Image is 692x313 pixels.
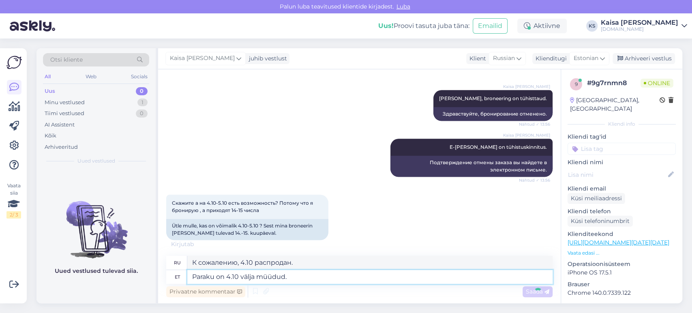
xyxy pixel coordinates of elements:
[378,22,394,30] b: Uus!
[166,219,328,240] div: Ütle mulle, kas on võimalik 4.10-5.10 ? Sest mina broneerin [PERSON_NAME] tulevad 14.-15. kuupäeval.
[6,55,22,70] img: Askly Logo
[450,144,547,150] span: E-[PERSON_NAME] on tühistuskinnitus.
[575,81,578,87] span: 9
[77,157,115,165] span: Uued vestlused
[568,289,676,297] p: Chrome 140.0.7339.122
[568,143,676,155] input: Lisa tag
[568,239,669,246] a: [URL][DOMAIN_NAME][DATE][DATE]
[568,193,625,204] div: Küsi meiliaadressi
[55,267,138,275] p: Uued vestlused tulevad siia.
[568,280,676,289] p: Brauser
[568,216,633,227] div: Küsi telefoninumbrit
[532,54,567,63] div: Klienditugi
[6,182,21,219] div: Vaata siia
[568,133,676,141] p: Kliendi tag'id
[587,78,641,88] div: # 9g7rnmn8
[129,71,149,82] div: Socials
[601,19,678,26] div: Kaisa [PERSON_NAME]
[45,121,75,129] div: AI Assistent
[493,54,515,63] span: Russian
[439,95,547,101] span: [PERSON_NAME], broneering on tühisttaud.
[136,87,148,95] div: 0
[568,268,676,277] p: iPhone OS 17.5.1
[503,132,550,138] span: Kaisa [PERSON_NAME]
[519,177,550,183] span: Nähtud ✓ 13:56
[433,107,553,121] div: Здравствуйте, бронирование отменено.
[503,84,550,90] span: Kaisa [PERSON_NAME]
[172,200,314,213] span: Скажите а на 4.10-5.10 есть возможность? Потому что я бронирую , а приходят 14-15 числа
[601,19,687,32] a: Kaisa [PERSON_NAME][DOMAIN_NAME]
[136,109,148,118] div: 0
[601,26,678,32] div: [DOMAIN_NAME]
[641,79,673,88] span: Online
[170,54,235,63] span: Kaisa [PERSON_NAME]
[246,54,287,63] div: juhib vestlust
[394,3,413,10] span: Luba
[519,121,550,127] span: Nähtud ✓ 13:56
[568,170,666,179] input: Lisa nimi
[568,207,676,216] p: Kliendi telefon
[137,99,148,107] div: 1
[45,87,55,95] div: Uus
[6,211,21,219] div: 2 / 3
[36,187,156,259] img: No chats
[390,156,553,177] div: Подтверждение отмены заказа вы найдете в электронном письме.
[574,54,598,63] span: Estonian
[43,71,52,82] div: All
[517,19,567,33] div: Aktiivne
[568,260,676,268] p: Operatsioonisüsteem
[45,99,85,107] div: Minu vestlused
[466,54,486,63] div: Klient
[84,71,98,82] div: Web
[473,18,508,34] button: Emailid
[166,240,553,249] div: Kirjutab
[570,96,660,113] div: [GEOGRAPHIC_DATA], [GEOGRAPHIC_DATA]
[378,21,469,31] div: Proovi tasuta juba täna:
[568,230,676,238] p: Klienditeekond
[194,240,195,248] span: .
[586,20,598,32] div: KS
[45,109,84,118] div: Tiimi vestlused
[568,120,676,128] div: Kliendi info
[45,132,56,140] div: Kõik
[568,158,676,167] p: Kliendi nimi
[50,56,83,64] span: Otsi kliente
[568,249,676,257] p: Vaata edasi ...
[45,143,78,151] div: Arhiveeritud
[568,184,676,193] p: Kliendi email
[613,53,675,64] div: Arhiveeri vestlus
